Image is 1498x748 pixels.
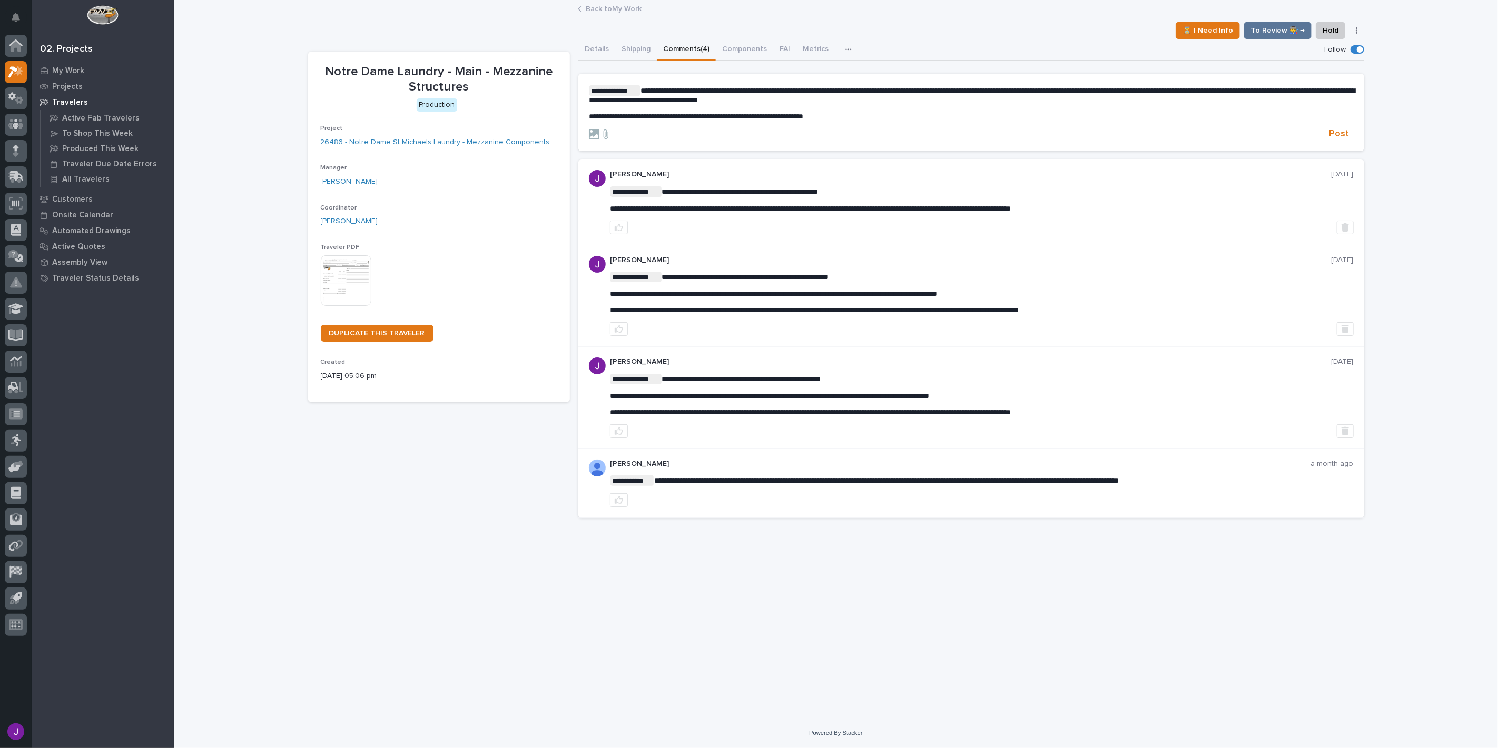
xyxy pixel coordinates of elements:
[1332,256,1354,265] p: [DATE]
[32,238,174,254] a: Active Quotes
[87,5,118,25] img: Workspace Logo
[41,141,174,156] a: Produced This Week
[1325,45,1346,54] p: Follow
[1251,24,1305,37] span: To Review 👨‍🏭 →
[62,129,133,138] p: To Shop This Week
[41,156,174,171] a: Traveler Due Date Errors
[40,44,93,55] div: 02. Projects
[32,270,174,286] a: Traveler Status Details
[1332,170,1354,179] p: [DATE]
[52,82,83,92] p: Projects
[13,13,27,29] div: Notifications
[578,39,615,61] button: Details
[321,165,347,171] span: Manager
[1316,22,1345,39] button: Hold
[52,66,84,76] p: My Work
[321,64,557,95] p: Notre Dame Laundry - Main - Mezzanine Structures
[32,191,174,207] a: Customers
[41,126,174,141] a: To Shop This Week
[1323,24,1338,37] span: Hold
[62,159,157,169] p: Traveler Due Date Errors
[321,244,360,251] span: Traveler PDF
[52,242,105,252] p: Active Quotes
[589,357,606,374] img: ACg8ocLB2sBq07NhafZLDpfZztpbDqa4HYtD3rBf5LhdHf4k=s96-c
[32,254,174,270] a: Assembly View
[716,39,773,61] button: Components
[615,39,657,61] button: Shipping
[1244,22,1312,39] button: To Review 👨‍🏭 →
[610,322,628,336] button: like this post
[657,39,716,61] button: Comments (4)
[321,125,343,132] span: Project
[1337,221,1354,234] button: Delete post
[41,111,174,125] a: Active Fab Travelers
[610,460,1311,468] p: [PERSON_NAME]
[329,330,425,337] span: DUPLICATE THIS TRAVELER
[5,6,27,28] button: Notifications
[321,325,433,342] a: DUPLICATE THIS TRAVELER
[610,170,1332,179] p: [PERSON_NAME]
[809,730,862,736] a: Powered By Stacker
[62,175,110,184] p: All Travelers
[610,221,628,234] button: like this post
[321,371,557,382] p: [DATE] 05:06 pm
[586,2,642,14] a: Back toMy Work
[773,39,796,61] button: FAI
[796,39,835,61] button: Metrics
[321,137,550,148] a: 26486 - Notre Dame St Michaels Laundry - Mezzanine Components
[1332,357,1354,366] p: [DATE]
[321,216,378,227] a: [PERSON_NAME]
[62,144,139,154] p: Produced This Week
[32,94,174,110] a: Travelers
[52,258,107,267] p: Assembly View
[610,493,628,507] button: like this post
[610,424,628,438] button: like this post
[589,170,606,187] img: ACg8ocLB2sBq07NhafZLDpfZztpbDqa4HYtD3rBf5LhdHf4k=s96-c
[5,721,27,743] button: users-avatar
[52,98,88,107] p: Travelers
[32,78,174,94] a: Projects
[52,195,93,204] p: Customers
[321,359,346,365] span: Created
[1311,460,1354,468] p: a month ago
[1176,22,1240,39] button: ⏳ I Need Info
[32,207,174,223] a: Onsite Calendar
[1182,24,1233,37] span: ⏳ I Need Info
[32,63,174,78] a: My Work
[610,357,1332,366] p: [PERSON_NAME]
[62,114,140,123] p: Active Fab Travelers
[321,176,378,187] a: [PERSON_NAME]
[610,256,1332,265] p: [PERSON_NAME]
[32,223,174,238] a: Automated Drawings
[52,274,139,283] p: Traveler Status Details
[1329,128,1349,140] span: Post
[417,98,457,112] div: Production
[589,460,606,476] img: AOh14GjSnsZhInYMAl2VIng-st1Md8In0uqDMk7tOoQNx6CrVl7ct0jB5IZFYVrQT5QA0cOuF6lsKrjh3sjyefAjBh-eRxfSk...
[589,256,606,273] img: ACg8ocLB2sBq07NhafZLDpfZztpbDqa4HYtD3rBf5LhdHf4k=s96-c
[1337,424,1354,438] button: Delete post
[1337,322,1354,336] button: Delete post
[52,226,131,236] p: Automated Drawings
[1325,128,1354,140] button: Post
[321,205,357,211] span: Coordinator
[41,172,174,186] a: All Travelers
[52,211,113,220] p: Onsite Calendar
